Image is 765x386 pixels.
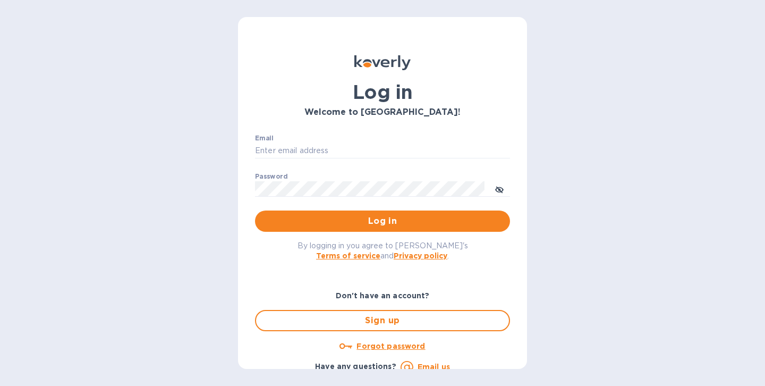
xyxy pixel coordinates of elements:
label: Password [255,173,287,180]
u: Forgot password [356,342,425,350]
a: Terms of service [316,251,380,260]
a: Email us [418,363,450,371]
h1: Log in [255,81,510,103]
b: Don't have an account? [336,291,430,300]
span: Sign up [265,314,500,327]
button: toggle password visibility [489,178,510,199]
img: Koverly [354,55,411,70]
a: Privacy policy [394,251,447,260]
b: Have any questions? [315,362,396,371]
h3: Welcome to [GEOGRAPHIC_DATA]! [255,107,510,118]
span: Log in [263,215,501,228]
input: Enter email address [255,143,510,159]
span: By logging in you agree to [PERSON_NAME]'s and . [297,241,468,260]
button: Log in [255,211,510,232]
button: Sign up [255,310,510,331]
label: Email [255,135,274,141]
